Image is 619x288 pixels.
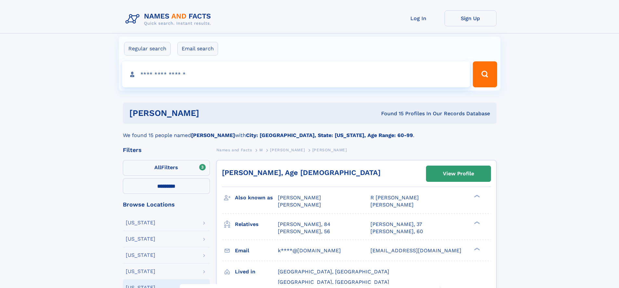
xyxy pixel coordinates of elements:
[370,228,423,235] a: [PERSON_NAME], 60
[270,146,305,154] a: [PERSON_NAME]
[445,10,496,26] a: Sign Up
[312,148,347,152] span: [PERSON_NAME]
[278,279,389,285] span: [GEOGRAPHIC_DATA], [GEOGRAPHIC_DATA]
[222,169,380,177] a: [PERSON_NAME], Age [DEMOGRAPHIC_DATA]
[123,124,496,139] div: We found 15 people named with .
[259,148,263,152] span: M
[393,10,445,26] a: Log In
[278,269,389,275] span: [GEOGRAPHIC_DATA], [GEOGRAPHIC_DATA]
[177,42,218,56] label: Email search
[123,147,210,153] div: Filters
[370,247,461,254] span: [EMAIL_ADDRESS][DOMAIN_NAME]
[443,166,474,181] div: View Profile
[122,61,470,87] input: search input
[370,202,414,208] span: [PERSON_NAME]
[259,146,263,154] a: M
[123,160,210,176] label: Filters
[126,253,155,258] div: [US_STATE]
[123,202,210,207] div: Browse Locations
[235,245,278,256] h3: Email
[124,42,171,56] label: Regular search
[426,166,491,182] a: View Profile
[472,194,480,198] div: ❯
[123,10,216,28] img: Logo Names and Facts
[235,192,278,203] h3: Also known as
[290,110,490,117] div: Found 15 Profiles In Our Records Database
[472,220,480,225] div: ❯
[278,202,321,208] span: [PERSON_NAME]
[129,109,290,117] h1: [PERSON_NAME]
[126,236,155,242] div: [US_STATE]
[473,61,497,87] button: Search Button
[191,132,235,138] b: [PERSON_NAME]
[154,164,161,170] span: All
[216,146,252,154] a: Names and Facts
[126,220,155,225] div: [US_STATE]
[278,221,330,228] a: [PERSON_NAME], 84
[370,221,422,228] a: [PERSON_NAME], 37
[235,219,278,230] h3: Relatives
[370,194,419,201] span: R [PERSON_NAME]
[246,132,413,138] b: City: [GEOGRAPHIC_DATA], State: [US_STATE], Age Range: 60-99
[270,148,305,152] span: [PERSON_NAME]
[472,247,480,251] div: ❯
[278,228,330,235] a: [PERSON_NAME], 56
[235,266,278,277] h3: Lived in
[126,269,155,274] div: [US_STATE]
[278,194,321,201] span: [PERSON_NAME]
